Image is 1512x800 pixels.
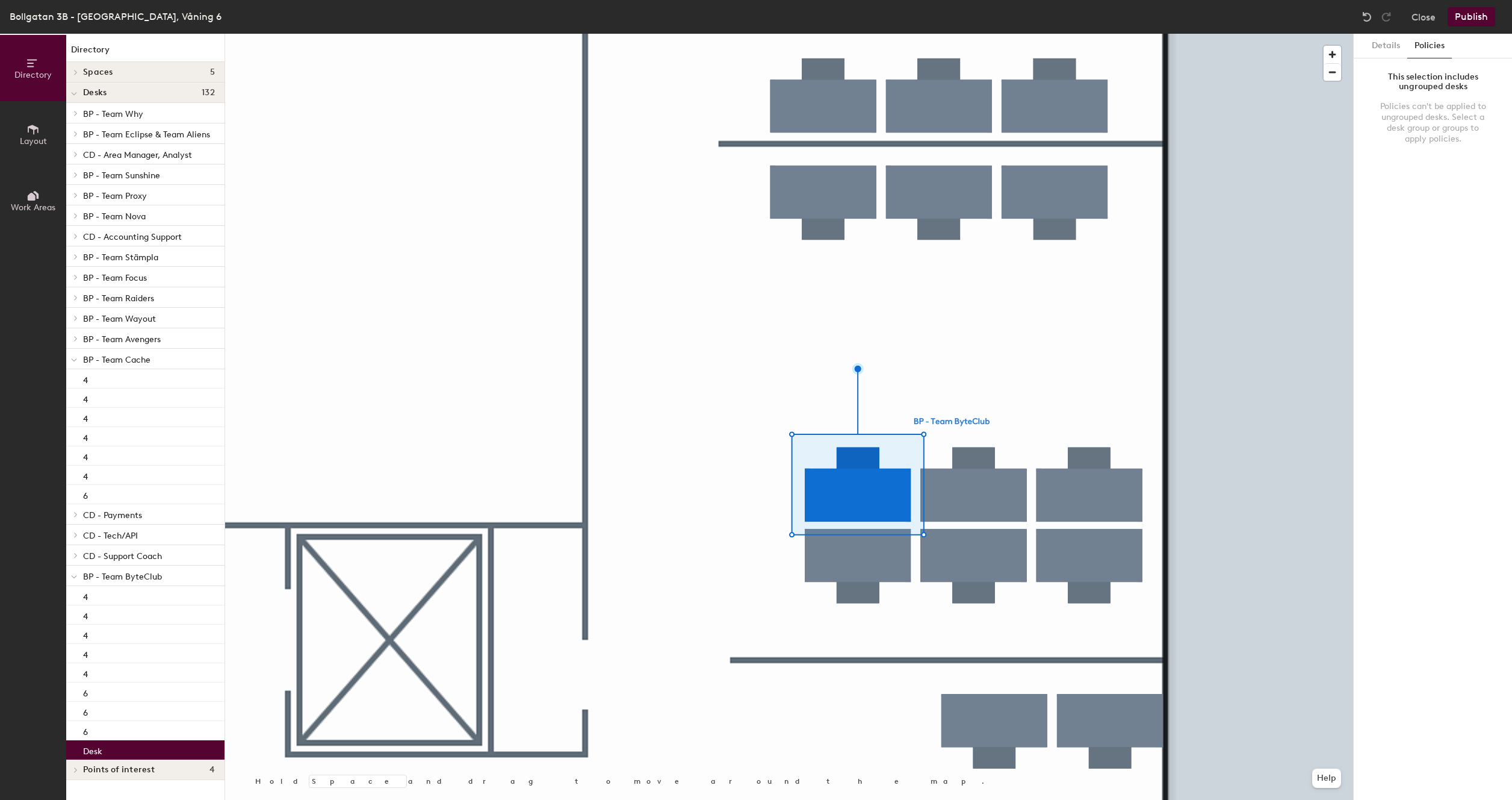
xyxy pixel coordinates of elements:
p: 6 [83,723,88,737]
p: 4 [83,449,88,463]
p: 4 [83,589,88,602]
button: Policies [1407,34,1452,58]
p: 4 [83,410,88,424]
p: 6 [83,487,88,501]
div: This selection includes ungrouped desks [1378,72,1488,92]
span: Directory [14,70,52,80]
button: Close [1411,7,1436,27]
span: BP - Team Avengers [83,334,161,345]
p: 4 [83,608,88,622]
span: BP - Team Cache [83,355,150,365]
div: Policies can't be applied to ungrouped desks. Select a desk group or groups to apply policies. [1378,101,1488,145]
span: BP - Team Focus [83,273,147,283]
span: BP - Team Wayout [83,314,156,324]
img: Undo [1361,11,1373,23]
button: Publish [1448,7,1495,27]
span: 132 [202,88,215,98]
span: BP - Team Proxy [83,191,147,201]
span: BP - Team Sunshine [83,170,160,181]
span: CD - Area Manager, Analyst [83,150,192,160]
h1: Directory [66,43,225,62]
span: Spaces [83,67,113,77]
span: Layout [20,136,47,146]
p: 4 [83,391,88,405]
p: 4 [83,646,88,660]
span: 5 [210,67,215,77]
span: Desks [83,88,107,98]
span: CD - Payments [83,510,142,520]
p: 4 [83,430,88,443]
span: CD - Tech/API [83,531,138,541]
span: BP - Team Raiders [83,293,154,304]
button: Help [1312,769,1341,788]
p: 6 [83,704,88,718]
span: Work Areas [11,202,55,213]
span: BP - Team ByteClub [83,572,162,582]
span: BP - Team Eclipse & Team Aliens [83,130,210,140]
span: BP - Team Nova [83,211,146,222]
p: 6 [83,685,88,699]
p: Desk [83,743,102,757]
span: CD - Support Coach [83,551,162,561]
p: 4 [83,468,88,482]
span: BP - Team Why [83,109,143,119]
span: BP - Team Stämpla [83,252,158,263]
img: Redo [1380,11,1392,23]
p: 4 [83,372,88,386]
button: Details [1365,34,1407,58]
p: 4 [83,627,88,641]
span: Points of interest [83,765,155,775]
div: Bollgatan 3B - [GEOGRAPHIC_DATA], Våning 6 [10,9,222,24]
span: 4 [209,765,215,775]
span: CD - Accounting Support [83,232,182,242]
p: 4 [83,666,88,680]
